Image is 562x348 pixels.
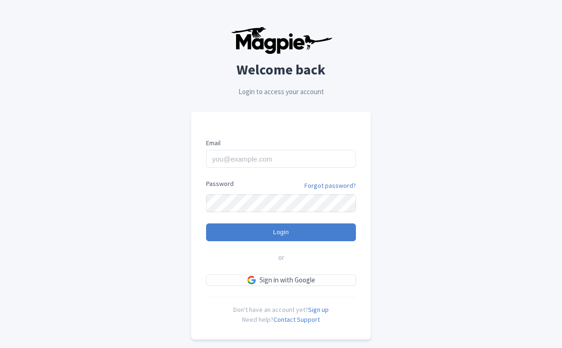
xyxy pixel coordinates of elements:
a: Sign up [308,305,329,314]
label: Email [206,138,356,148]
a: Forgot password? [304,181,356,191]
a: Sign in with Google [206,274,356,286]
input: you@example.com [206,150,356,168]
a: Contact Support [274,315,320,324]
img: logo-ab69f6fb50320c5b225c76a69d11143b.png [229,26,334,54]
img: google.svg [247,276,256,284]
p: Login to access your account [191,87,371,97]
h2: Welcome back [191,62,371,77]
span: or [278,252,284,263]
input: Login [206,223,356,241]
div: Don't have an account yet? Need help? [206,297,356,325]
label: Password [206,179,234,189]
